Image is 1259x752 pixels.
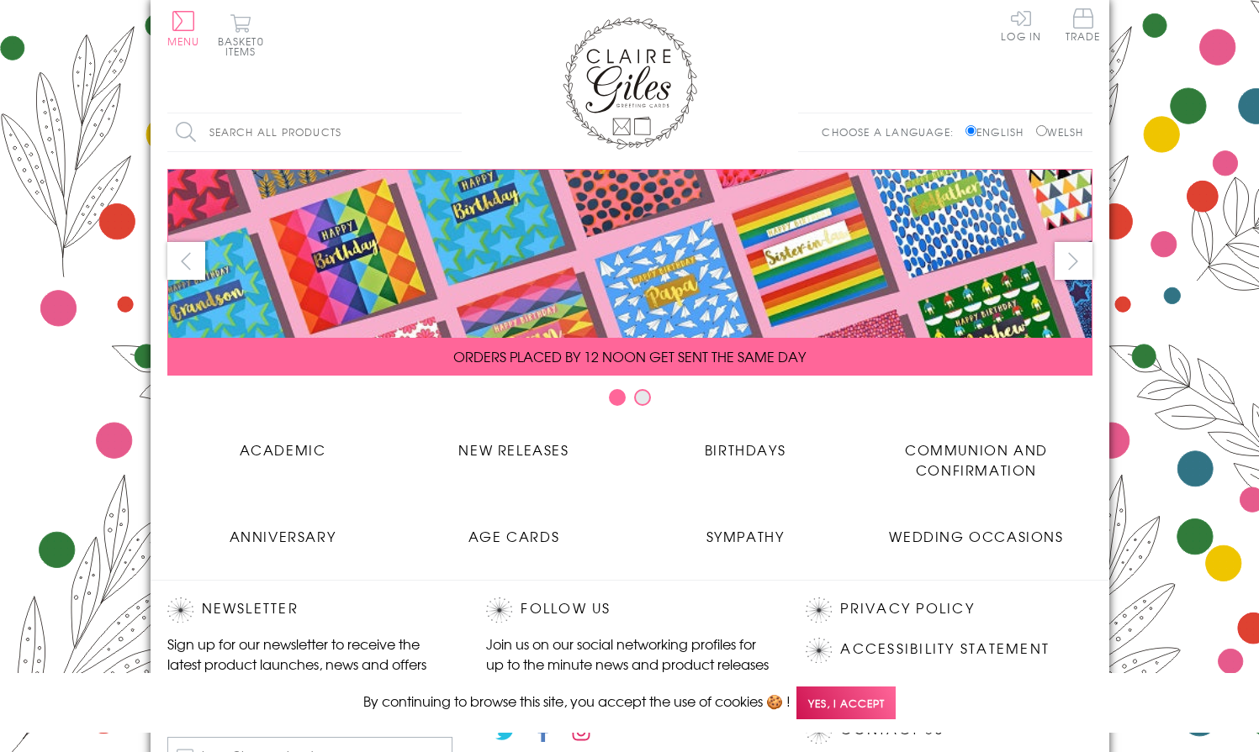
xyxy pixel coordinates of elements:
span: Anniversary [230,526,336,546]
span: Age Cards [468,526,559,546]
span: 0 items [225,34,264,59]
a: Privacy Policy [840,597,974,620]
input: Welsh [1036,125,1047,136]
a: Sympathy [630,513,861,546]
p: Sign up for our newsletter to receive the latest product launches, news and offers directly to yo... [167,634,453,694]
span: Sympathy [706,526,785,546]
a: Age Cards [399,513,630,546]
a: Wedding Occasions [861,513,1092,546]
p: Choose a language: [822,124,962,139]
button: Carousel Page 2 [634,389,651,406]
span: New Releases [458,439,569,460]
span: Birthdays [705,439,786,460]
div: Carousel Pagination [167,388,1092,414]
span: Trade [1066,8,1101,41]
span: Wedding Occasions [889,526,1063,546]
input: English [965,125,976,136]
span: Academic [240,439,326,460]
h2: Newsletter [167,597,453,623]
a: Academic [167,427,399,460]
label: English [965,124,1032,139]
span: Yes, I accept [796,686,896,719]
a: New Releases [399,427,630,460]
button: next [1055,242,1092,280]
span: Communion and Confirmation [905,439,1048,480]
span: Menu [167,34,200,49]
a: Log In [1001,8,1041,41]
img: Claire Giles Greetings Cards [563,17,697,150]
a: Accessibility Statement [840,638,1050,660]
input: Search all products [167,113,462,151]
a: Anniversary [167,513,399,546]
span: ORDERS PLACED BY 12 NOON GET SENT THE SAME DAY [453,346,806,366]
button: prev [167,242,205,280]
button: Carousel Page 1 (Current Slide) [609,389,626,406]
button: Basket0 items [218,13,264,56]
a: Birthdays [630,427,861,460]
label: Welsh [1036,124,1084,139]
a: Contact Us [840,718,943,741]
a: Communion and Confirmation [861,427,1092,480]
button: Menu [167,11,200,46]
h2: Follow Us [486,597,772,623]
a: Trade [1066,8,1101,45]
p: Join us on our social networking profiles for up to the minute news and product releases the mome... [486,634,772,694]
input: Search [445,113,462,151]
